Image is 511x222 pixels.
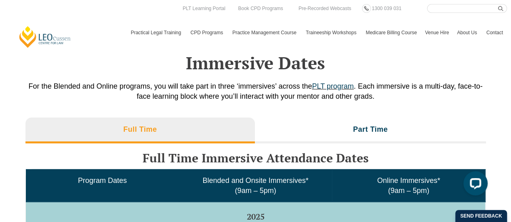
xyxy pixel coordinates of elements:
h3: Full Time [123,125,157,134]
h2: Immersive Dates [25,53,486,73]
p: For the Blended and Online programs, you will take part in three ‘immersives’ across the . Each i... [25,81,486,102]
h5: 2025 [29,212,482,221]
a: Venue Hire [421,21,453,44]
a: Practice Management Course [228,21,302,44]
a: About Us [453,21,482,44]
a: CPD Programs [186,21,228,44]
a: Book CPD Programs [236,4,285,13]
span: Online Immersives* (9am – 5pm) [377,176,440,195]
a: PLT program [312,82,353,90]
a: Contact [482,21,507,44]
iframe: LiveChat chat widget [457,168,491,202]
h3: Part Time [353,125,388,134]
a: Pre-Recorded Webcasts [297,4,353,13]
a: Practical Legal Training [127,21,187,44]
span: Program Dates [78,176,127,185]
a: Medicare Billing Course [362,21,421,44]
span: Blended and Onsite Immersives* (9am – 5pm) [202,176,308,195]
a: [PERSON_NAME] Centre for Law [18,25,72,48]
span: 1300 039 031 [372,6,401,11]
a: Traineeship Workshops [302,21,362,44]
a: PLT Learning Portal [181,4,227,13]
a: 1300 039 031 [370,4,403,13]
h3: Full Time Immersive Attendance Dates [25,151,486,165]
